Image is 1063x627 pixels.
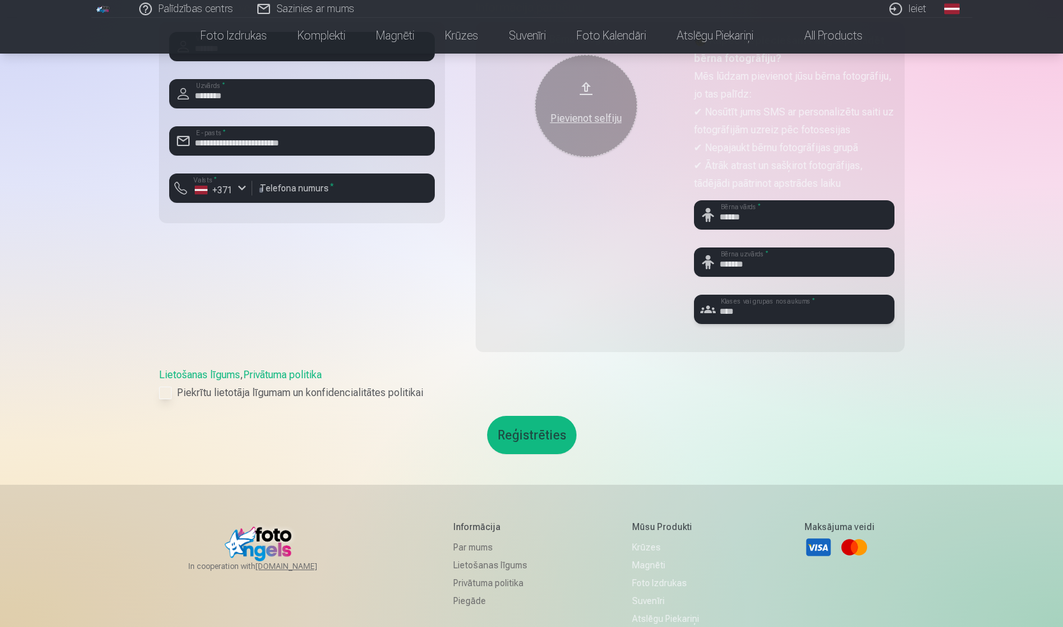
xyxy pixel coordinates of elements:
a: Suvenīri [494,18,561,54]
a: Komplekti [282,18,361,54]
button: Pievienot selfiju [535,55,637,157]
div: +371 [195,184,233,196]
div: , [159,367,905,401]
h5: Maksājuma veidi [804,520,875,533]
a: Lietošanas līgums [453,556,527,574]
a: [DOMAIN_NAME] [255,561,348,572]
span: In cooperation with [188,561,348,572]
a: Par mums [453,538,527,556]
h5: Mūsu produkti [632,520,699,533]
button: Valsts*+371 [169,173,252,203]
a: Mastercard [840,533,868,561]
a: Foto kalendāri [561,18,661,54]
label: Valsts [190,175,221,185]
p: ✔ Ātrāk atrast un sašķirot fotogrāfijas, tādējādi paātrinot apstrādes laiku [694,157,894,193]
a: Visa [804,533,833,561]
a: Suvenīri [632,592,699,610]
a: Magnēti [361,18,430,54]
a: All products [769,18,878,54]
a: Krūzes [430,18,494,54]
a: Piegāde [453,592,527,610]
p: Mēs lūdzam pievienot jūsu bērna fotogrāfiju, jo tas palīdz: [694,68,894,103]
label: Piekrītu lietotāja līgumam un konfidencialitātes politikai [159,385,905,401]
p: ✔ Nosūtīt jums SMS ar personalizētu saiti uz fotogrāfijām uzreiz pēc fotosesijas [694,103,894,139]
a: Foto izdrukas [632,574,699,592]
a: Privātuma politika [453,574,527,592]
img: /fa1 [96,5,110,13]
a: Krūzes [632,538,699,556]
button: Reģistrēties [487,416,577,454]
a: Lietošanas līgums [159,369,240,381]
a: Atslēgu piekariņi [661,18,769,54]
a: Foto izdrukas [185,18,282,54]
div: Pievienot selfiju [548,111,624,126]
a: Privātuma politika [243,369,322,381]
a: Magnēti [632,556,699,574]
h5: Informācija [453,520,527,533]
p: ✔ Nepajaukt bērnu fotogrāfijas grupā [694,139,894,157]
